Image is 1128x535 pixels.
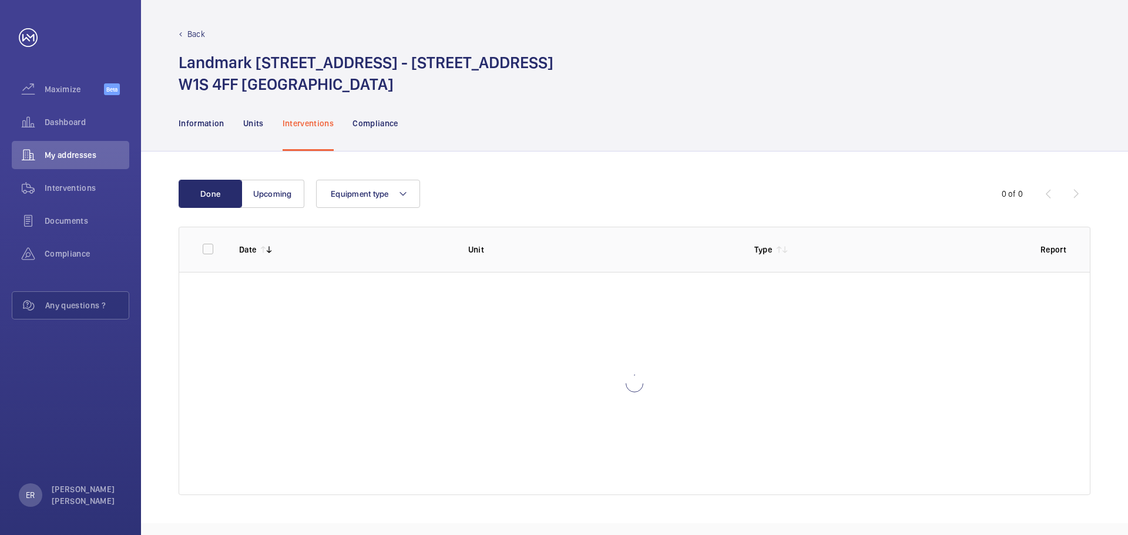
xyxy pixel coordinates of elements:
span: Interventions [45,182,129,194]
p: Units [243,117,264,129]
p: [PERSON_NAME] [PERSON_NAME] [52,483,122,507]
span: My addresses [45,149,129,161]
p: Back [187,28,205,40]
span: Maximize [45,83,104,95]
span: Documents [45,215,129,227]
div: 0 of 0 [1002,188,1023,200]
button: Upcoming [241,180,304,208]
span: Any questions ? [45,300,129,311]
p: Type [754,244,772,255]
p: ER [26,489,35,501]
p: Report [1040,244,1066,255]
span: Beta [104,83,120,95]
button: Done [179,180,242,208]
p: Date [239,244,256,255]
button: Equipment type [316,180,420,208]
h1: Landmark [STREET_ADDRESS] - [STREET_ADDRESS] W1S 4FF [GEOGRAPHIC_DATA] [179,52,553,95]
p: Interventions [283,117,334,129]
p: Unit [468,244,736,255]
span: Dashboard [45,116,129,128]
span: Equipment type [331,189,389,198]
span: Compliance [45,248,129,260]
p: Information [179,117,224,129]
p: Compliance [352,117,398,129]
